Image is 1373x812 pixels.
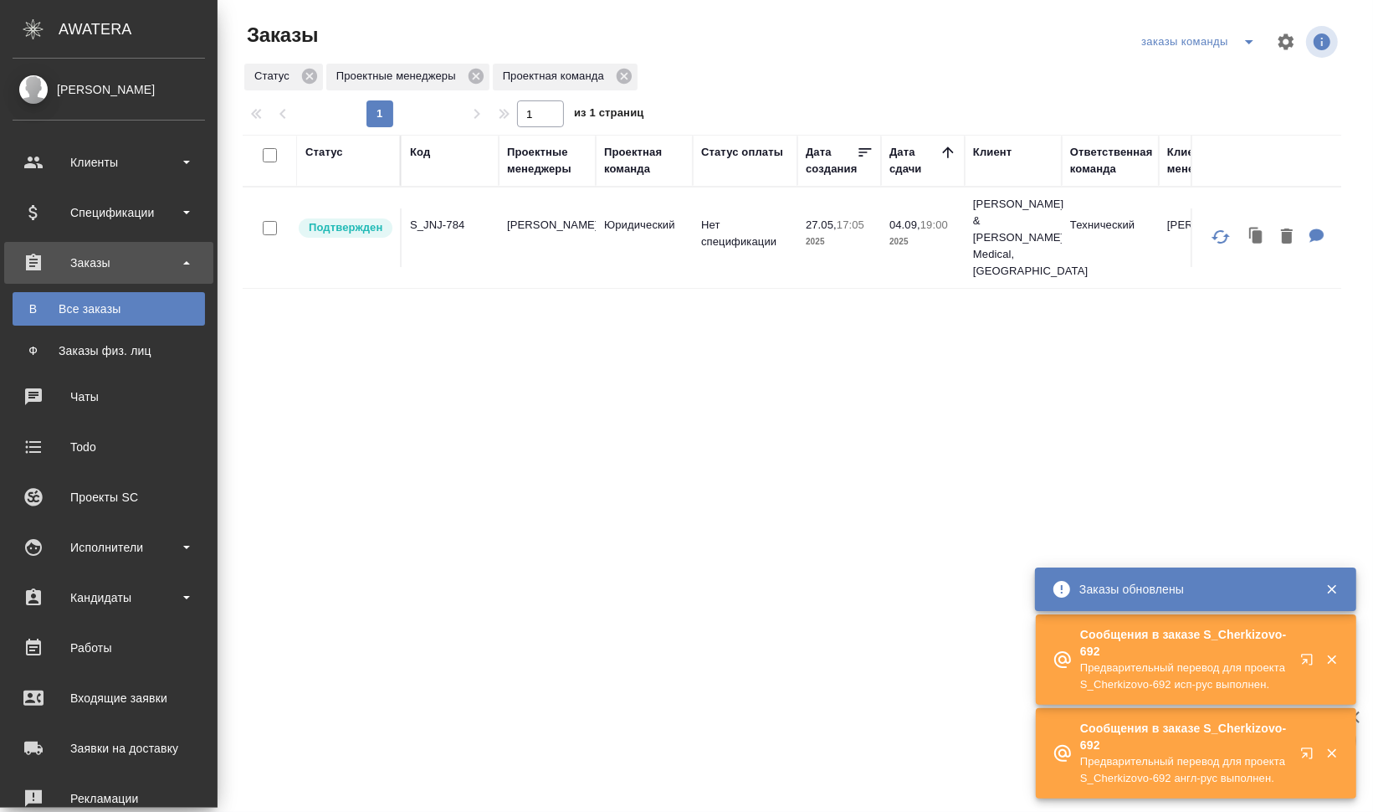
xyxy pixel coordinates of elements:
[243,22,318,49] span: Заказы
[21,301,197,317] div: Все заказы
[1241,220,1273,254] button: Клонировать
[1201,217,1241,257] button: Обновить
[4,376,213,418] a: Чаты
[1167,144,1247,177] div: Клиентские менеджеры
[889,234,956,250] p: 2025
[4,426,213,468] a: Todo
[503,68,610,85] p: Проектная команда
[806,218,837,231] p: 27.05,
[1080,720,1289,753] p: Сообщения в заказе S_Cherkizovo-692
[806,234,873,250] p: 2025
[574,103,644,127] span: из 1 страниц
[1080,753,1289,787] p: Предварительный перевод для проекта S_Cherkizovo-692 англ-рус выполнен.
[309,219,382,236] p: Подтвержден
[13,786,205,811] div: Рекламации
[1062,208,1159,267] td: Технический
[1306,26,1341,58] span: Посмотреть информацию
[1266,22,1306,62] span: Настроить таблицу
[13,250,205,275] div: Заказы
[244,64,323,90] div: Статус
[13,334,205,367] a: ФЗаказы физ. лиц
[693,208,797,267] td: Нет спецификации
[1290,643,1330,683] button: Открыть в новой вкладке
[4,627,213,669] a: Работы
[920,218,948,231] p: 19:00
[507,144,587,177] div: Проектные менеджеры
[4,476,213,518] a: Проекты SC
[1079,581,1300,598] div: Заказы обновлены
[326,64,489,90] div: Проектные менеджеры
[1080,660,1289,693] p: Предварительный перевод для проекта S_Cherkizovo-692 исп-рус выполнен.
[13,434,205,460] div: Todo
[410,144,430,161] div: Код
[254,68,295,85] p: Статус
[59,13,218,46] div: AWATERA
[889,218,920,231] p: 04.09,
[21,342,197,359] div: Заказы физ. лиц
[410,217,490,234] p: S_JNJ-784
[13,485,205,510] div: Проекты SC
[596,208,693,267] td: Юридический
[4,727,213,769] a: Заявки на доставку
[13,686,205,711] div: Входящие заявки
[1290,737,1330,777] button: Открыть в новой вкладке
[297,217,392,239] div: Выставляет КМ после уточнения всех необходимых деталей и получения согласия клиента на запуск. С ...
[13,200,205,225] div: Спецификации
[973,144,1012,161] div: Клиент
[13,292,205,326] a: ВВсе заказы
[806,144,857,177] div: Дата создания
[1080,626,1289,660] p: Сообщения в заказе S_Cherkizovo-692
[336,68,462,85] p: Проектные менеджеры
[305,144,343,161] div: Статус
[1314,652,1349,667] button: Закрыть
[973,196,1053,280] p: [PERSON_NAME] & [PERSON_NAME] Medical, [GEOGRAPHIC_DATA]
[13,80,205,99] div: [PERSON_NAME]
[13,585,205,610] div: Кандидаты
[837,218,864,231] p: 17:05
[13,635,205,660] div: Работы
[1273,220,1301,254] button: Удалить
[889,144,940,177] div: Дата сдачи
[1159,208,1256,267] td: [PERSON_NAME]
[1314,582,1349,597] button: Закрыть
[499,208,596,267] td: [PERSON_NAME]
[1070,144,1153,177] div: Ответственная команда
[13,736,205,761] div: Заявки на доставку
[604,144,684,177] div: Проектная команда
[4,677,213,719] a: Входящие заявки
[1137,28,1266,55] div: split button
[13,150,205,175] div: Клиенты
[13,384,205,409] div: Чаты
[701,144,783,161] div: Статус оплаты
[13,535,205,560] div: Исполнители
[1314,746,1349,761] button: Закрыть
[493,64,638,90] div: Проектная команда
